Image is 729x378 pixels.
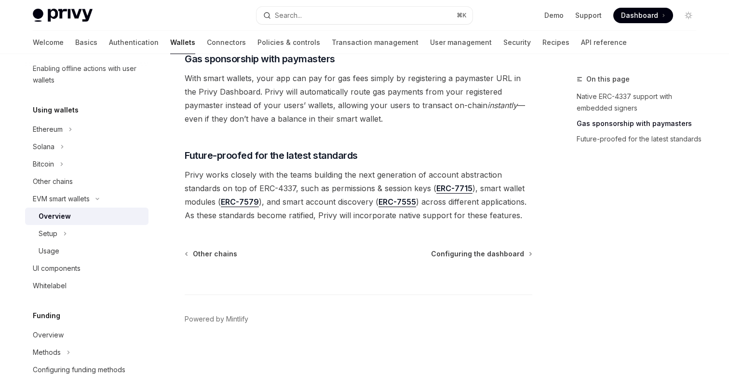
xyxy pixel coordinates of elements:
a: Enabling offline actions with user wallets [25,60,148,89]
a: Future-proofed for the latest standards [577,131,704,147]
span: With smart wallets, your app can pay for gas fees simply by registering a paymaster URL in the Pr... [185,71,532,126]
button: Toggle Methods section [25,344,148,361]
div: Solana [33,141,54,153]
div: Ethereum [33,124,63,135]
img: light logo [33,9,93,22]
div: Methods [33,347,61,358]
div: Usage [39,245,59,257]
div: Bitcoin [33,158,54,170]
a: Authentication [109,31,159,54]
div: Other chains [33,176,73,187]
a: Powered by Mintlify [185,314,248,324]
button: Open search [256,7,472,24]
a: Policies & controls [257,31,320,54]
a: Gas sponsorship with paymasters [577,116,704,131]
a: Support [575,11,602,20]
h5: Funding [33,310,60,322]
span: ⌘ K [457,12,467,19]
em: instantly [487,100,517,110]
div: UI components [33,263,81,274]
a: Usage [25,242,148,260]
a: Security [503,31,531,54]
button: Toggle Setup section [25,225,148,242]
h5: Using wallets [33,104,79,116]
a: Wallets [170,31,195,54]
span: Dashboard [621,11,658,20]
a: UI components [25,260,148,277]
button: Toggle dark mode [681,8,696,23]
a: User management [430,31,492,54]
button: Toggle Ethereum section [25,121,148,138]
div: Setup [39,228,57,239]
a: ERC-7579 [221,197,259,207]
span: Gas sponsorship with paymasters [185,52,335,66]
a: ERC-7555 [378,197,416,207]
a: Overview [25,208,148,225]
a: Whitelabel [25,277,148,294]
div: Overview [39,210,71,222]
a: ERC-7715 [436,183,472,194]
span: Other chains [193,249,237,259]
a: Other chains [186,249,237,259]
div: Search... [275,10,302,21]
div: Whitelabel [33,280,67,292]
button: Toggle Solana section [25,138,148,155]
button: Toggle EVM smart wallets section [25,190,148,208]
a: Connectors [207,31,246,54]
a: Native ERC-4337 support with embedded signers [577,89,704,116]
a: Other chains [25,173,148,190]
a: API reference [581,31,627,54]
a: Demo [544,11,564,20]
button: Toggle Bitcoin section [25,155,148,173]
a: Recipes [542,31,569,54]
span: Privy works closely with the teams building the next generation of account abstraction standards ... [185,168,532,222]
span: On this page [586,73,630,85]
span: Future-proofed for the latest standards [185,149,358,162]
div: EVM smart wallets [33,193,90,205]
a: Configuring the dashboard [431,249,531,259]
a: Overview [25,326,148,344]
a: Welcome [33,31,64,54]
a: Basics [75,31,97,54]
a: Dashboard [613,8,673,23]
a: Transaction management [332,31,418,54]
span: Configuring the dashboard [431,249,524,259]
div: Configuring funding methods [33,364,125,376]
div: Enabling offline actions with user wallets [33,63,143,86]
div: Overview [33,329,64,341]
